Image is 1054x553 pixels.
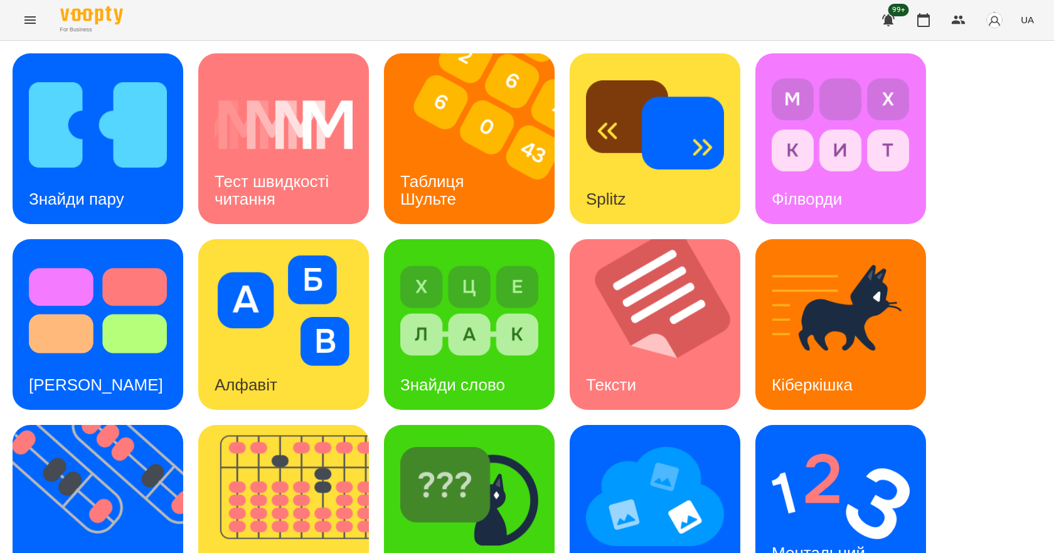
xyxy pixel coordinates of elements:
[586,375,636,394] h3: Тексти
[772,255,910,366] img: Кіберкішка
[400,255,538,366] img: Знайди слово
[29,70,167,180] img: Знайди пару
[772,375,853,394] h3: Кіберкішка
[586,190,626,208] h3: Splitz
[215,255,353,366] img: Алфавіт
[888,4,909,16] span: 99+
[772,190,842,208] h3: Філворди
[384,53,555,224] a: Таблиця ШультеТаблиця Шульте
[13,53,183,224] a: Знайди паруЗнайди пару
[29,190,124,208] h3: Знайди пару
[29,375,163,394] h3: [PERSON_NAME]
[13,239,183,410] a: Тест Струпа[PERSON_NAME]
[772,70,910,180] img: Філворди
[215,375,277,394] h3: Алфавіт
[570,53,740,224] a: SplitzSplitz
[215,70,353,180] img: Тест швидкості читання
[1021,13,1034,26] span: UA
[60,26,123,34] span: For Business
[586,441,724,552] img: Мнемотехніка
[570,239,740,410] a: ТекстиТексти
[400,375,505,394] h3: Знайди слово
[60,6,123,24] img: Voopty Logo
[29,255,167,366] img: Тест Струпа
[400,441,538,552] img: Знайди Кіберкішку
[755,53,926,224] a: ФілвордиФілворди
[384,239,555,410] a: Знайди словоЗнайди слово
[400,172,469,208] h3: Таблиця Шульте
[586,70,724,180] img: Splitz
[986,11,1003,29] img: avatar_s.png
[1016,8,1039,31] button: UA
[772,441,910,552] img: Ментальний рахунок
[384,53,570,224] img: Таблиця Шульте
[15,5,45,35] button: Menu
[198,239,369,410] a: АлфавітАлфавіт
[215,172,333,208] h3: Тест швидкості читання
[570,239,756,410] img: Тексти
[755,239,926,410] a: КіберкішкаКіберкішка
[198,53,369,224] a: Тест швидкості читанняТест швидкості читання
